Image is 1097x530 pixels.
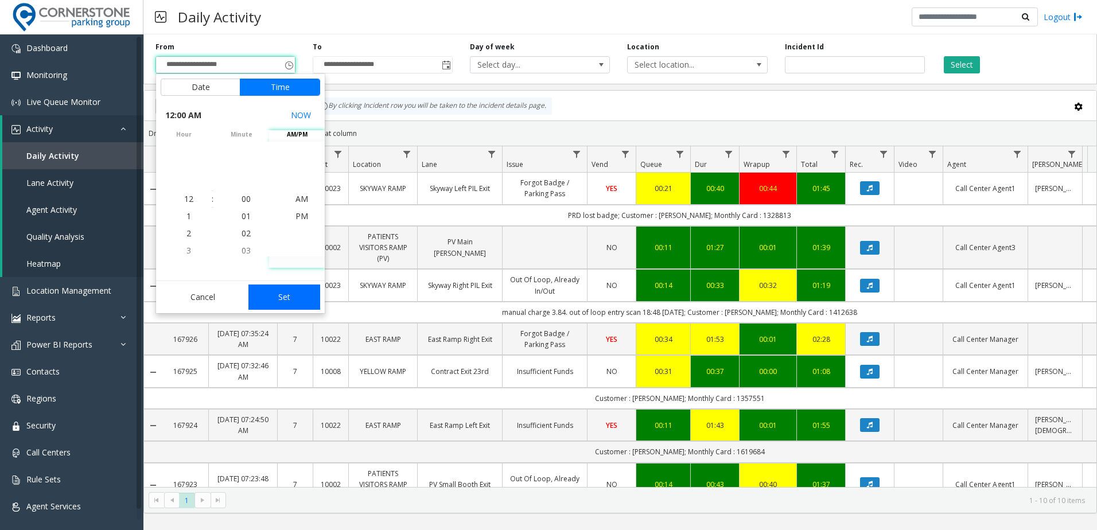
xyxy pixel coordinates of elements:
a: 167923 [169,479,201,490]
a: Agent Activity [2,196,143,223]
a: 01:43 [698,420,732,431]
div: 00:11 [643,242,683,253]
span: NO [606,243,617,252]
a: 00:21 [643,183,683,194]
span: 00 [242,193,251,204]
span: Queue [640,159,662,169]
a: Issue Filter Menu [569,146,585,162]
span: Monitoring [26,69,67,80]
div: 02:28 [804,334,838,345]
div: 00:01 [746,420,789,431]
span: Wrapup [744,159,770,169]
a: [PERSON_NAME] [1035,366,1075,377]
a: [DATE] 07:35:24 AM [216,328,270,350]
a: [DATE] 07:23:48 AM [216,473,270,495]
a: 00:34 [643,334,683,345]
a: Collapse Details [144,185,162,194]
span: Vend [592,159,608,169]
span: [PERSON_NAME] [1032,159,1084,169]
div: Data table [144,146,1096,487]
button: Time tab [240,79,320,96]
a: PV Small Booth Exit [425,479,495,490]
a: Out Of Loop, Already In/Out [509,274,580,296]
div: 00:00 [746,366,789,377]
div: : [212,193,213,205]
span: AM/PM [269,130,325,139]
button: Select now [286,105,316,126]
span: YES [606,184,617,193]
span: NO [606,480,617,489]
a: 00:44 [746,183,789,194]
span: Toggle popup [439,57,452,73]
a: 7 [285,366,306,377]
a: NO [594,366,629,377]
a: Call Center Manager [950,420,1021,431]
span: Rule Sets [26,474,61,485]
div: 01:27 [698,242,732,253]
span: NO [606,280,617,290]
a: [PERSON_NAME][DEMOGRAPHIC_DATA] [1035,414,1075,436]
div: 01:45 [804,183,838,194]
a: Call Center Manager [950,366,1021,377]
a: Quality Analysis [2,223,143,250]
img: 'icon' [11,449,21,458]
a: Insufficient Funds [509,366,580,377]
span: Issue [507,159,523,169]
a: Collapse Details [144,282,162,291]
a: Insufficient Funds [509,420,580,431]
a: Contract Exit 23rd [425,366,495,377]
span: Page 1 [179,493,194,508]
a: [PERSON_NAME] [1035,280,1075,291]
div: Drag a column header and drop it here to group by that column [144,123,1096,143]
span: hour [156,130,212,139]
a: 10022 [320,334,341,345]
a: 167926 [169,334,201,345]
a: Lane Activity [2,169,143,196]
a: SKYWAY RAMP [356,183,410,194]
a: Out Of Loop, Already In/Out [509,473,580,495]
a: Skyway Left PIL Exit [425,183,495,194]
a: Dur Filter Menu [721,146,737,162]
a: Forgot Badge / Parking Pass [509,177,580,199]
a: 167925 [169,366,201,377]
a: YES [594,183,629,194]
span: Rec. [850,159,863,169]
a: 00:32 [746,280,789,291]
a: Location Filter Menu [399,146,415,162]
button: Select [944,56,980,73]
a: PV Main [PERSON_NAME] [425,236,495,258]
span: Video [898,159,917,169]
span: 2 [186,228,191,239]
img: 'icon' [11,71,21,80]
a: East Ramp Left Exit [425,420,495,431]
span: 02 [242,228,251,239]
a: 7 [285,420,306,431]
a: 00:37 [698,366,732,377]
span: 1 [186,211,191,221]
a: Queue Filter Menu [672,146,688,162]
a: EAST RAMP [356,420,410,431]
a: Lot Filter Menu [330,146,346,162]
img: 'icon' [11,395,21,404]
a: Wrapup Filter Menu [779,146,794,162]
a: 10023 [320,280,341,291]
label: To [313,42,322,52]
a: 7 [285,479,306,490]
span: YES [606,420,617,430]
a: 00:40 [698,183,732,194]
a: YES [594,334,629,345]
span: Security [26,420,56,431]
a: Logout [1044,11,1083,23]
a: Call Center Agent3 [950,242,1021,253]
a: 01:55 [804,420,838,431]
a: YELLOW RAMP [356,366,410,377]
div: By clicking Incident row you will be taken to the incident details page. [313,98,552,115]
a: Lane Filter Menu [484,146,500,162]
span: YES [606,334,617,344]
div: 01:39 [804,242,838,253]
div: 00:31 [643,366,683,377]
img: 'icon' [11,341,21,350]
a: 01:37 [804,479,838,490]
a: 01:19 [804,280,838,291]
